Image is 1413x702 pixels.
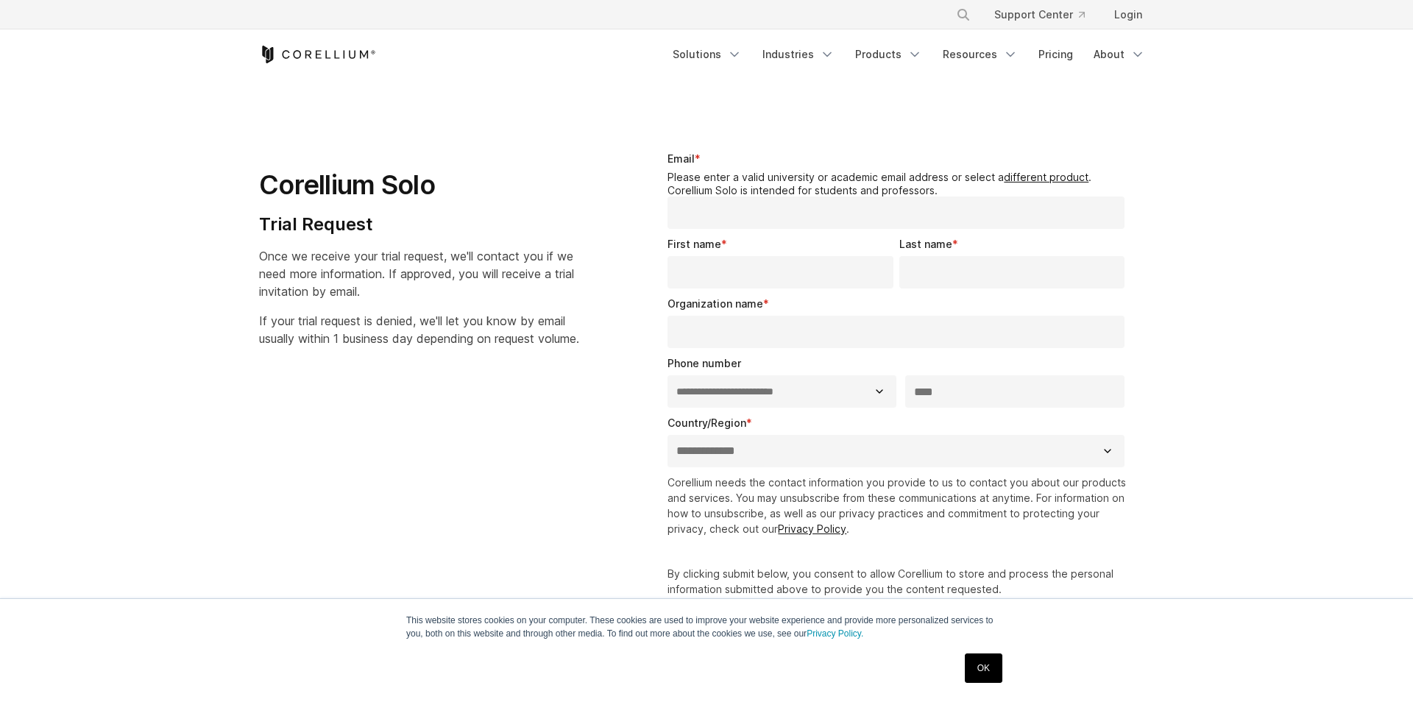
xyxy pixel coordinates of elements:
a: Login [1102,1,1154,28]
a: OK [965,653,1002,683]
p: Corellium needs the contact information you provide to us to contact you about our products and s... [667,475,1130,536]
a: different product [1004,171,1088,183]
a: Corellium Home [259,46,376,63]
p: By clicking submit below, you consent to allow Corellium to store and process the personal inform... [667,566,1130,597]
p: This website stores cookies on your computer. These cookies are used to improve your website expe... [406,614,1007,640]
a: Privacy Policy. [807,628,863,639]
button: Search [950,1,977,28]
span: Email [667,152,695,165]
span: Last name [899,238,952,250]
a: Resources [934,41,1027,68]
span: Once we receive your trial request, we'll contact you if we need more information. If approved, y... [259,249,574,299]
span: If your trial request is denied, we'll let you know by email usually within 1 business day depend... [259,313,579,346]
h1: Corellium Solo [259,169,579,202]
a: Pricing [1030,41,1082,68]
h4: Trial Request [259,213,579,235]
a: Industries [754,41,843,68]
span: First name [667,238,721,250]
div: Navigation Menu [664,41,1154,68]
span: Phone number [667,357,741,369]
a: Products [846,41,931,68]
a: Solutions [664,41,751,68]
span: Organization name [667,297,763,310]
div: Navigation Menu [938,1,1154,28]
a: About [1085,41,1154,68]
a: Privacy Policy [778,522,846,535]
legend: Please enter a valid university or academic email address or select a . Corellium Solo is intende... [667,171,1130,196]
a: Support Center [982,1,1097,28]
span: Country/Region [667,416,746,429]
